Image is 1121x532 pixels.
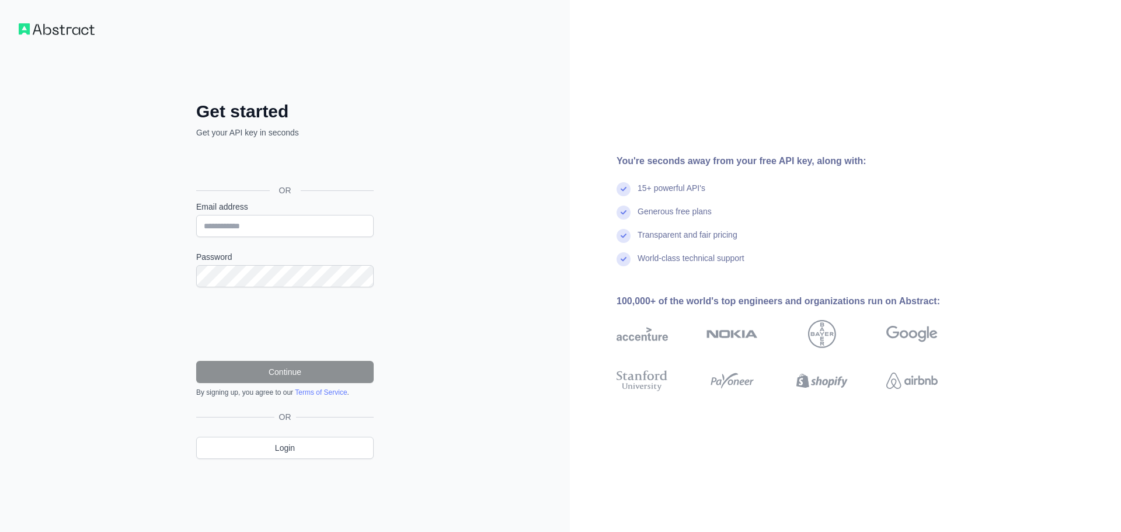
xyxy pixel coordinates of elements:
div: Generous free plans [638,206,712,229]
iframe: reCAPTCHA [196,301,374,347]
a: Terms of Service [295,388,347,397]
div: 15+ powerful API's [638,182,705,206]
a: Login [196,437,374,459]
div: By signing up, you agree to our . [196,388,374,397]
button: Continue [196,361,374,383]
div: You're seconds away from your free API key, along with: [617,154,975,168]
img: accenture [617,320,668,348]
img: nokia [706,320,758,348]
img: check mark [617,182,631,196]
img: Workflow [19,23,95,35]
label: Email address [196,201,374,213]
label: Password [196,251,374,263]
img: payoneer [706,368,758,394]
img: check mark [617,252,631,266]
img: airbnb [886,368,938,394]
h2: Get started [196,101,374,122]
img: google [886,320,938,348]
div: Transparent and fair pricing [638,229,737,252]
span: OR [274,411,296,423]
iframe: زر تسجيل الدخول باستخدام حساب Google [190,151,377,177]
img: check mark [617,206,631,220]
div: World-class technical support [638,252,744,276]
img: check mark [617,229,631,243]
img: bayer [808,320,836,348]
span: OR [270,185,301,196]
p: Get your API key in seconds [196,127,374,138]
img: shopify [796,368,848,394]
div: 100,000+ of the world's top engineers and organizations run on Abstract: [617,294,975,308]
img: stanford university [617,368,668,394]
